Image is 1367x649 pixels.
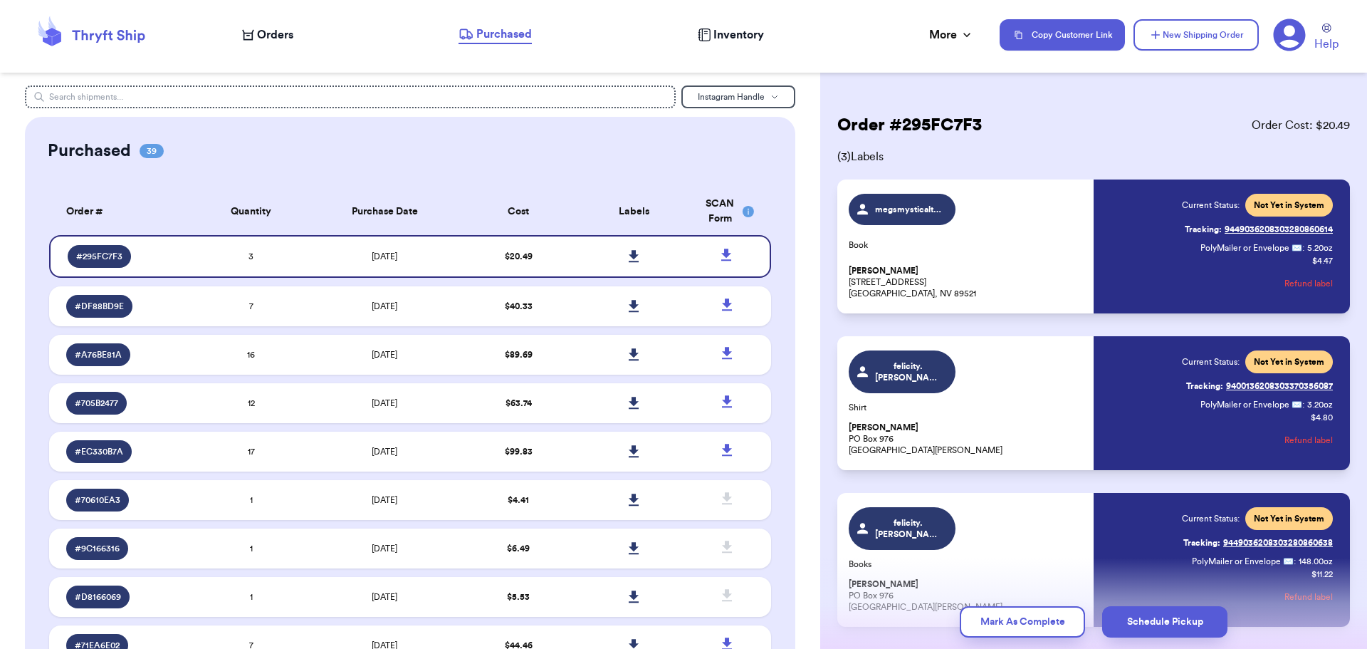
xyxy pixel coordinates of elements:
[1133,19,1259,51] button: New Shipping Order
[372,351,397,359] span: [DATE]
[508,496,529,504] span: $ 4.41
[849,266,918,276] span: [PERSON_NAME]
[75,301,124,312] span: # DF88BD9E
[505,447,533,456] span: $ 99.83
[250,544,253,553] span: 1
[837,148,1350,165] span: ( 3 ) Labels
[75,591,121,603] span: # D8166069
[372,252,397,261] span: [DATE]
[849,578,1085,613] p: PO Box 976 [GEOGRAPHIC_DATA][PERSON_NAME]
[247,351,255,359] span: 16
[701,197,755,227] div: SCAN Form
[1000,19,1125,51] button: Copy Customer Link
[1254,199,1324,211] span: Not Yet in System
[507,544,530,553] span: $ 6.49
[1200,400,1302,409] span: PolyMailer or Envelope ✉️
[372,496,397,504] span: [DATE]
[1284,425,1333,456] button: Refund label
[461,188,576,235] th: Cost
[1252,117,1350,134] span: Order Cost: $ 20.49
[1254,356,1324,368] span: Not Yet in System
[249,302,253,311] span: 7
[49,188,194,235] th: Order #
[960,606,1085,638] button: Mark As Complete
[713,26,764,43] span: Inventory
[76,251,122,262] span: # 295FC7F3
[1314,24,1339,53] a: Help
[849,559,1085,570] p: Books
[698,93,765,101] span: Instagram Handle
[372,593,397,601] span: [DATE]
[505,302,533,311] span: $ 40.33
[1294,556,1296,567] span: :
[194,188,309,235] th: Quantity
[248,447,255,456] span: 17
[849,239,1085,251] p: Book
[1307,399,1333,410] span: 3.20 oz
[1182,356,1240,368] span: Current Status:
[849,422,1085,456] p: PO Box 976 [GEOGRAPHIC_DATA][PERSON_NAME]
[1284,581,1333,613] button: Refund label
[250,496,253,504] span: 1
[1183,531,1333,554] a: Tracking:9449036208303280860638
[875,517,943,540] span: felicity.[PERSON_NAME]
[75,398,118,409] span: # 705B2477
[1192,557,1294,566] span: PolyMailer or Envelope ✉️
[1182,199,1240,211] span: Current Status:
[242,26,293,43] a: Orders
[1311,412,1333,423] p: $ 4.80
[75,494,120,506] span: # 70610EA3
[25,85,676,108] input: Search shipments...
[372,399,397,407] span: [DATE]
[1185,224,1222,235] span: Tracking:
[505,351,533,359] span: $ 89.69
[75,446,123,457] span: # EC330B7A
[698,26,764,43] a: Inventory
[75,543,120,554] span: # 9C166316
[1312,255,1333,266] p: $ 4.47
[681,85,795,108] button: Instagram Handle
[1102,606,1227,638] button: Schedule Pickup
[1314,36,1339,53] span: Help
[48,140,131,162] h2: Purchased
[849,402,1085,413] p: Shirt
[372,447,397,456] span: [DATE]
[506,399,532,407] span: $ 63.74
[140,144,164,158] span: 39
[1200,244,1302,252] span: PolyMailer or Envelope ✉️
[1182,513,1240,524] span: Current Status:
[1186,375,1333,398] a: Tracking:9400136208303370356087
[849,579,918,590] span: [PERSON_NAME]
[1254,513,1324,524] span: Not Yet in System
[505,252,533,261] span: $ 20.49
[1307,242,1333,254] span: 5.20 oz
[1299,556,1333,567] span: 148.00 oz
[1186,380,1223,392] span: Tracking:
[576,188,691,235] th: Labels
[1302,399,1304,410] span: :
[250,593,253,601] span: 1
[1302,242,1304,254] span: :
[1311,568,1333,580] p: $ 11.22
[1183,537,1220,549] span: Tracking:
[248,252,253,261] span: 3
[309,188,461,235] th: Purchase Date
[257,26,293,43] span: Orders
[507,593,530,601] span: $ 5.53
[372,544,397,553] span: [DATE]
[1284,268,1333,299] button: Refund label
[1185,218,1333,241] a: Tracking:9449036208303280860614
[372,302,397,311] span: [DATE]
[75,349,122,360] span: # A76BE81A
[875,360,943,383] span: felicity.[PERSON_NAME]
[875,204,943,215] span: megsmysticalthrifts
[476,26,532,43] span: Purchased
[837,114,982,137] h2: Order # 295FC7F3
[459,26,532,44] a: Purchased
[849,422,918,433] span: [PERSON_NAME]
[929,26,974,43] div: More
[248,399,255,407] span: 12
[849,265,1085,299] p: [STREET_ADDRESS] [GEOGRAPHIC_DATA], NV 89521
